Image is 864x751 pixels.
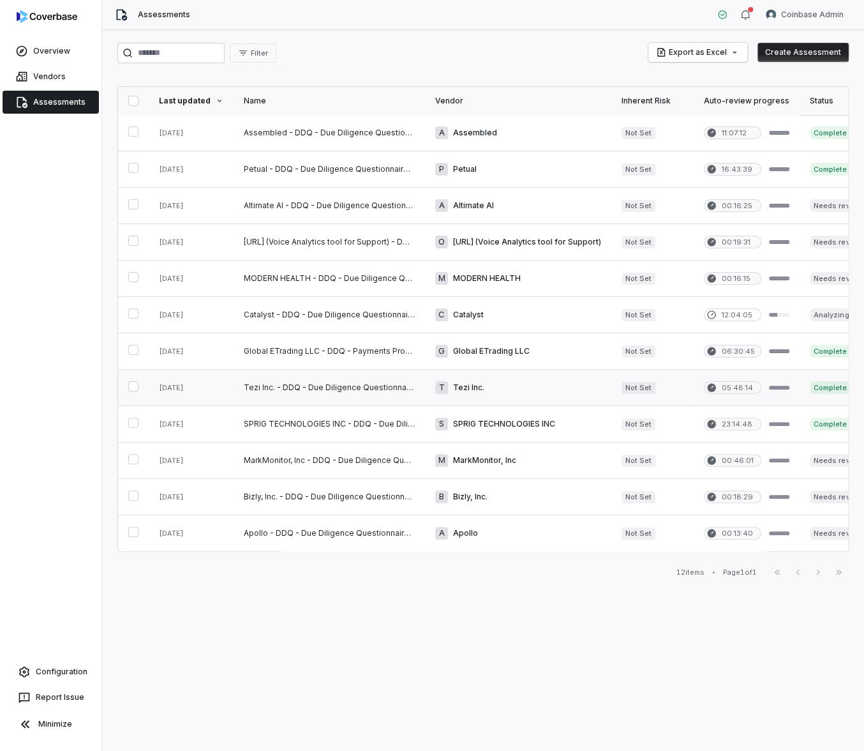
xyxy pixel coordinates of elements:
[230,43,276,63] button: Filter
[676,568,704,577] div: 12 items
[3,40,99,63] a: Overview
[244,96,415,106] div: Name
[723,568,757,577] div: Page 1 of 1
[138,10,190,20] span: Assessments
[704,96,789,106] div: Auto-review progress
[3,65,99,88] a: Vendors
[648,43,747,62] button: Export as Excel
[3,91,99,114] a: Assessments
[781,10,844,20] span: Coinbase Admin
[5,711,96,737] button: Minimize
[5,660,96,683] a: Configuration
[757,43,849,62] button: Create Assessment
[435,96,601,106] div: Vendor
[758,5,851,24] button: Coinbase Admin avatarCoinbase Admin
[159,96,223,106] div: Last updated
[251,49,268,58] span: Filter
[712,568,715,577] div: •
[622,96,683,106] div: Inherent Risk
[766,10,776,20] img: Coinbase Admin avatar
[17,10,77,23] img: logo-D7KZi-bG.svg
[5,686,96,709] button: Report Issue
